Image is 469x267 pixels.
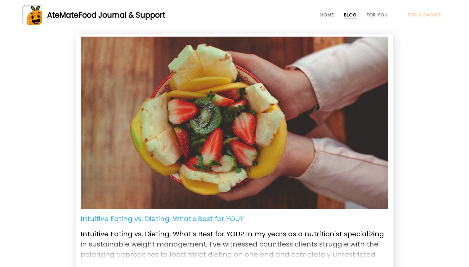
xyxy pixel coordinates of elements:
[22,5,447,25] a: AteMateFood Journal & Support
[344,12,357,17] a: Blog
[42,10,165,20] div: AteMate
[78,10,165,20] span: Food Journal & Support
[408,12,442,17] a: For Coaches
[320,12,334,17] a: Home
[367,12,388,17] a: For You
[81,224,388,259] p: Intuitive Eating vs. Dieting: What’s Best for YOU? In my years as a nutritionist specializing in ...
[81,214,244,224] p: Intuitive Eating vs. Dieting: What's Best for YOU?
[81,37,388,209] img: Intuitive Eating. Image: Unsplash-giancarlo-duarte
